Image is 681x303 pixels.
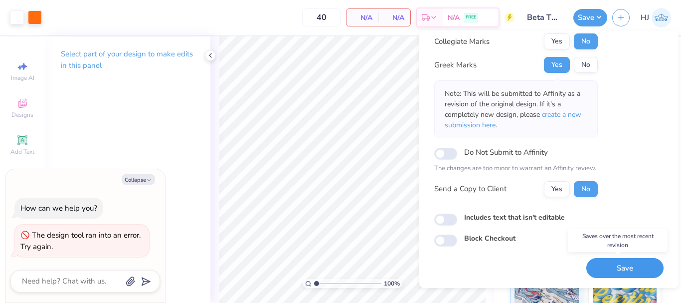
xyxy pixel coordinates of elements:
[434,164,598,174] p: The changes are too minor to warrant an Affinity review.
[434,183,507,195] div: Send a Copy to Client
[434,59,477,71] div: Greek Marks
[544,181,570,197] button: Yes
[384,279,400,288] span: 100 %
[641,12,649,23] span: HJ
[466,14,476,21] span: FREE
[568,229,668,252] div: Saves over the most recent revision
[641,8,671,27] a: HJ
[302,8,341,26] input: – –
[20,203,97,213] div: How can we help you?
[20,230,141,252] div: The design tool ran into an error. Try again.
[574,57,598,73] button: No
[586,258,664,279] button: Save
[10,148,34,156] span: Add Text
[122,174,155,185] button: Collapse
[573,9,607,26] button: Save
[448,12,460,23] span: N/A
[11,111,33,119] span: Designs
[434,36,490,47] div: Collegiate Marks
[445,88,587,130] p: Note: This will be submitted to Affinity as a revision of the original design. If it's a complete...
[574,181,598,197] button: No
[11,74,34,82] span: Image AI
[384,12,404,23] span: N/A
[464,212,565,223] label: Includes text that isn't editable
[519,7,568,27] input: Untitled Design
[464,146,548,159] label: Do Not Submit to Affinity
[544,57,570,73] button: Yes
[544,33,570,49] button: Yes
[574,33,598,49] button: No
[352,12,372,23] span: N/A
[652,8,671,27] img: Hughe Josh Cabanete
[61,48,194,71] p: Select part of your design to make edits in this panel
[464,233,515,244] label: Block Checkout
